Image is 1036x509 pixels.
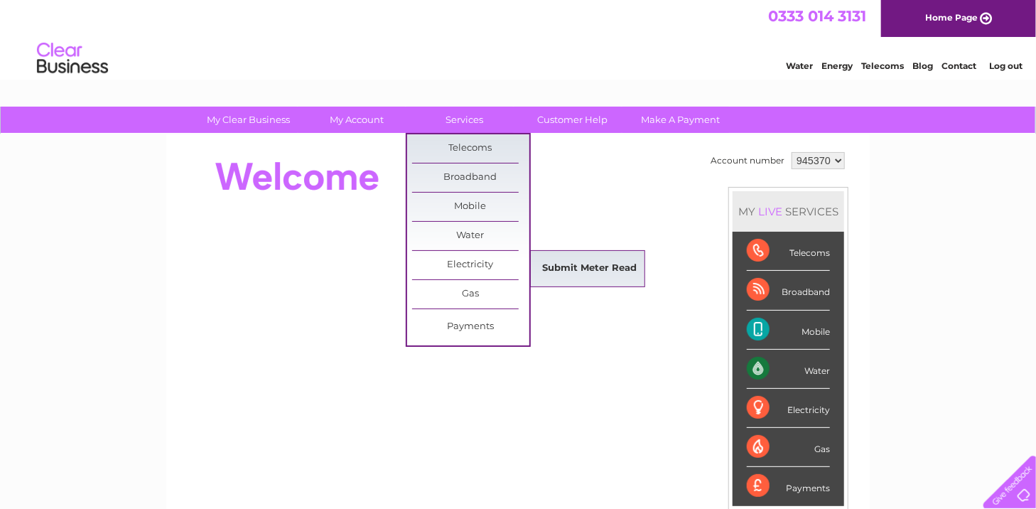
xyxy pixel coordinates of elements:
td: Account number [707,149,788,173]
a: Water [786,60,813,71]
a: 0333 014 3131 [768,7,866,25]
a: Make A Payment [622,107,740,133]
div: Broadband [747,271,830,310]
a: My Account [298,107,416,133]
a: Energy [821,60,853,71]
div: LIVE [755,205,785,218]
a: Services [406,107,524,133]
div: Electricity [747,389,830,428]
div: Water [747,350,830,389]
div: Gas [747,428,830,467]
a: Telecoms [861,60,904,71]
a: Customer Help [514,107,632,133]
a: Mobile [412,193,529,221]
div: Clear Business is a trading name of Verastar Limited (registered in [GEOGRAPHIC_DATA] No. 3667643... [183,8,855,69]
div: MY SERVICES [733,191,844,232]
a: Contact [941,60,976,71]
a: Water [412,222,529,250]
a: Log out [989,60,1022,71]
div: Telecoms [747,232,830,271]
a: My Clear Business [190,107,308,133]
a: Payments [412,313,529,341]
div: Mobile [747,311,830,350]
div: Payments [747,467,830,505]
a: Electricity [412,251,529,279]
a: Submit Meter Read [532,254,649,283]
a: Gas [412,280,529,309]
a: Blog [912,60,933,71]
a: Telecoms [412,134,529,163]
img: logo.png [36,37,109,80]
a: Broadband [412,164,529,192]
